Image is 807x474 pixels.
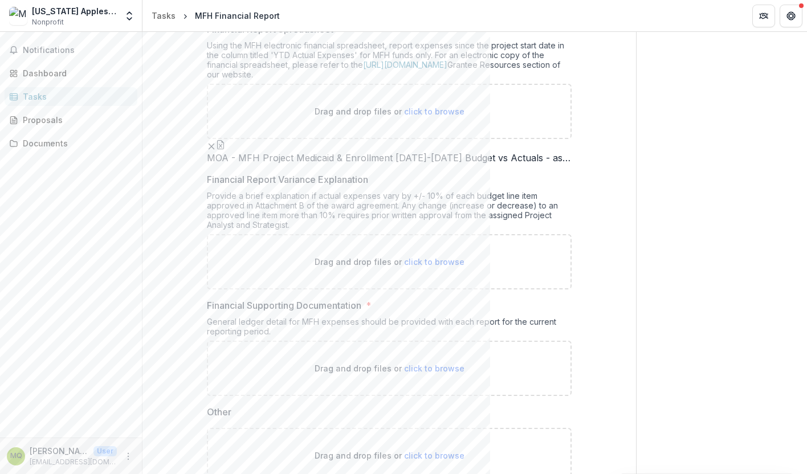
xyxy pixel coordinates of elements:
div: Remove FileMOA - MFH Project Medicaid & Enrollment [DATE]-[DATE] Budget vs Actuals - as of [DATE]... [207,139,572,164]
nav: breadcrumb [147,7,284,24]
div: Mary Quandt [10,452,22,460]
button: Get Help [780,5,802,27]
button: More [121,450,135,463]
span: MOA - MFH Project Medicaid & Enrollment [DATE]-[DATE] Budget vs Actuals - as of [DATE] (1).xlsx [207,153,572,164]
a: Dashboard [5,64,137,83]
div: Proposals [23,114,128,126]
a: [URL][DOMAIN_NAME] [363,60,447,70]
p: Drag and drop files or [315,362,464,374]
p: Financial Supporting Documentation [207,299,361,312]
button: Notifications [5,41,137,59]
span: Nonprofit [32,17,64,27]
div: MFH Financial Report [195,10,280,22]
div: Provide a brief explanation if actual expenses vary by +/- 10% of each budget line item approved ... [207,191,572,234]
p: Drag and drop files or [315,105,464,117]
span: click to browse [404,107,464,116]
img: Missouri Appleseed [9,7,27,25]
a: Tasks [5,87,137,106]
button: Open entity switcher [121,5,137,27]
div: Tasks [152,10,176,22]
div: Documents [23,137,128,149]
span: click to browse [404,257,464,267]
div: Using the MFH electronic financial spreadsheet, report expenses since the project start date in t... [207,40,572,84]
p: Drag and drop files or [315,256,464,268]
span: click to browse [404,363,464,373]
p: Drag and drop files or [315,450,464,461]
div: Tasks [23,91,128,103]
p: [EMAIL_ADDRESS][DOMAIN_NAME] [30,457,117,467]
a: Tasks [147,7,180,24]
p: User [93,446,117,456]
p: Other [207,405,231,419]
div: Dashboard [23,67,128,79]
div: [US_STATE] Appleseed [32,5,117,17]
button: Remove File [207,139,216,153]
button: Partners [752,5,775,27]
div: General ledger detail for MFH expenses should be provided with each report for the current report... [207,317,572,341]
span: Notifications [23,46,133,55]
p: [PERSON_NAME] [30,445,89,457]
p: Financial Report Variance Explanation [207,173,368,186]
a: Documents [5,134,137,153]
a: Proposals [5,111,137,129]
span: click to browse [404,451,464,460]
